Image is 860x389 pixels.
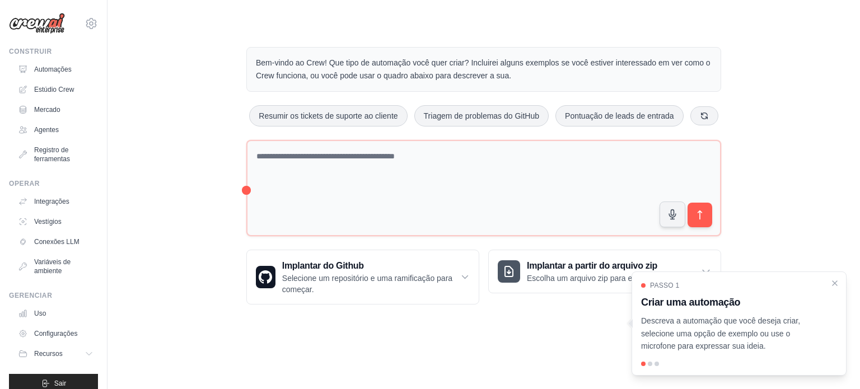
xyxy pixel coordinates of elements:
[34,146,70,163] font: Registro de ferramentas
[13,233,98,251] a: Conexões LLM
[555,105,684,126] button: Pontuação de leads de entrada
[34,238,80,246] font: Conexões LLM
[54,379,66,387] font: Sair
[13,253,98,280] a: Variáveis de ambiente
[424,111,539,120] font: Triagem de problemas do GitHub
[34,310,46,317] font: Uso
[13,101,98,119] a: Mercado
[641,297,740,308] font: Criar uma automação
[34,350,63,358] font: Recursos
[34,330,77,338] font: Configurações
[13,141,98,168] a: Registro de ferramentas
[34,218,62,226] font: Vestígios
[830,279,839,288] button: Passo a passo detalhado
[9,13,65,34] img: Logotipo
[282,274,452,294] font: Selecione um repositório e uma ramificação para começar.
[527,261,657,270] font: Implantar a partir do arquivo zip
[9,180,40,188] font: Operar
[34,198,69,205] font: Integrações
[13,213,98,231] a: Vestígios
[414,105,549,126] button: Triagem de problemas do GitHub
[282,261,364,270] font: Implantar do Github
[34,86,74,93] font: Estúdio Crew
[13,121,98,139] a: Agentes
[9,292,52,299] font: Gerenciar
[34,106,60,114] font: Mercado
[249,105,407,126] button: Resumir os tickets de suporte ao cliente
[34,65,72,73] font: Automações
[9,48,52,55] font: Construir
[650,282,680,289] font: Passo 1
[527,274,651,283] font: Escolha um arquivo zip para enviar.
[13,345,98,363] button: Recursos
[13,325,98,343] a: Configurações
[13,60,98,78] a: Automações
[641,316,800,351] font: Descreva a automação que você deseja criar, selecione uma opção de exemplo ou use o microfone par...
[34,258,71,275] font: Variáveis de ambiente
[34,126,59,134] font: Agentes
[13,81,98,99] a: Estúdio Crew
[13,193,98,210] a: Integrações
[256,58,711,80] font: Bem-vindo ao Crew! Que tipo de automação você quer criar? Incluirei alguns exemplos se você estiv...
[13,304,98,322] a: Uso
[259,111,398,120] font: Resumir os tickets de suporte ao cliente
[565,111,674,120] font: Pontuação de leads de entrada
